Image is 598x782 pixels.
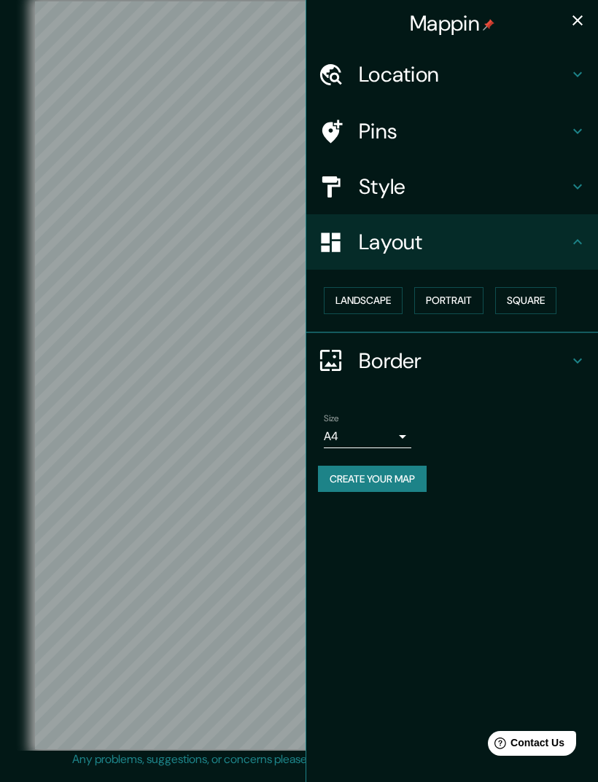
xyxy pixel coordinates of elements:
[306,333,598,388] div: Border
[306,47,598,102] div: Location
[72,751,521,768] p: Any problems, suggestions, or concerns please email .
[318,466,427,493] button: Create your map
[468,725,582,766] iframe: Help widget launcher
[359,173,569,200] h4: Style
[324,412,339,424] label: Size
[35,1,564,749] canvas: Map
[306,103,598,159] div: Pins
[324,425,411,448] div: A4
[414,287,484,314] button: Portrait
[306,214,598,270] div: Layout
[359,61,569,87] h4: Location
[410,10,494,36] h4: Mappin
[359,229,569,255] h4: Layout
[359,348,569,374] h4: Border
[483,19,494,31] img: pin-icon.png
[306,159,598,214] div: Style
[359,118,569,144] h4: Pins
[324,287,403,314] button: Landscape
[495,287,556,314] button: Square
